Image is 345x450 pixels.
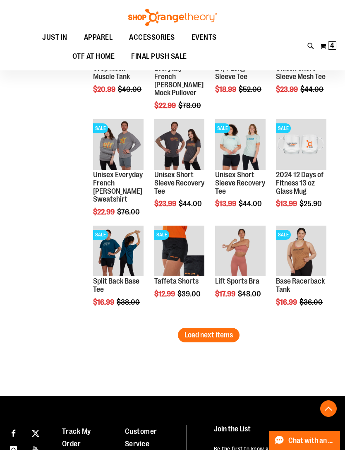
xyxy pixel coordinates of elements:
[184,331,233,339] span: Load next items
[177,290,202,298] span: $39.00
[154,171,204,195] a: Unisex Short Sleeve Recovery Tee
[72,47,115,66] span: OTF AT HOME
[150,221,208,319] div: product
[154,119,204,171] a: Product image for Unisex Short Sleeve Recovery Tee
[76,28,121,47] a: APPAREL
[179,200,203,208] span: $44.00
[239,85,263,94] span: $52.00
[93,123,108,133] span: SALE
[93,85,117,94] span: $20.99
[93,277,139,294] a: Split Back Base Tee
[276,171,323,195] a: 2024 12 Days of Fitness 13 oz Glass Mug
[276,64,326,81] a: Unisex Short Sleeve Mesh Tee
[276,123,291,133] span: SALE
[93,119,143,169] img: Product image for Unisex Everyday French Terry Crewneck Sweatshirt
[154,226,204,276] img: Product image for Camo Tafetta Shorts
[192,28,217,47] span: EVENTS
[34,28,76,47] a: JUST IN
[93,226,143,277] a: Split Back Base TeeSALE
[215,119,265,169] img: Main of 2024 AUGUST Unisex Short Sleeve Recovery Tee
[299,298,324,306] span: $36.00
[276,119,326,169] img: Main image of 2024 12 Days of Fitness 13 oz Glass Mug
[239,200,263,208] span: $44.00
[276,277,325,294] a: Base Racerback Tank
[118,85,143,94] span: $40.00
[320,400,337,417] button: Back To Top
[89,221,147,327] div: product
[117,298,141,306] span: $38.00
[89,115,147,237] div: product
[154,277,199,285] a: Taffeta Shorts
[211,115,269,229] div: product
[215,171,265,195] a: Unisex Short Sleeve Recovery Tee
[272,221,330,327] div: product
[154,101,177,110] span: $22.99
[93,119,143,171] a: Product image for Unisex Everyday French Terry Crewneck SweatshirtSALE
[272,115,330,229] div: product
[214,425,339,440] h4: Join the List
[150,115,208,229] div: product
[129,28,175,47] span: ACCESSORIES
[6,425,21,440] a: Visit our Facebook page
[93,64,130,81] a: Crop Mesh Muscle Tank
[215,290,237,298] span: $17.99
[215,64,247,81] a: 24/7 Long Sleeve Tee
[29,425,43,440] a: Visit our X page
[123,47,195,66] a: FINAL PUSH SALE
[183,28,225,47] a: EVENTS
[131,47,187,66] span: FINAL PUSH SALE
[276,85,299,94] span: $23.99
[276,226,326,276] img: Product image for Base Racerback Tank
[288,437,335,445] span: Chat with an Expert
[276,226,326,277] a: Product image for Base Racerback TankSALE
[215,123,230,133] span: SALE
[93,171,143,203] a: Unisex Everyday French [PERSON_NAME] Sweatshirt
[215,119,265,171] a: Main of 2024 AUGUST Unisex Short Sleeve Recovery TeeSALE
[62,427,91,448] a: Track My Order
[154,230,169,240] span: SALE
[238,290,262,298] span: $48.00
[125,427,157,448] a: Customer Service
[32,430,39,437] img: Twitter
[276,200,298,208] span: $13.99
[93,298,115,306] span: $16.99
[154,119,204,169] img: Product image for Unisex Short Sleeve Recovery Tee
[84,28,113,47] span: APPAREL
[215,277,259,285] a: Lift Sports Bra
[127,9,218,26] img: Shop Orangetheory
[299,200,323,208] span: $25.90
[154,226,204,277] a: Product image for Camo Tafetta ShortsSALE
[269,431,340,450] button: Chat with an Expert
[276,119,326,171] a: Main image of 2024 12 Days of Fitness 13 oz Glass MugSALE
[300,85,325,94] span: $44.00
[178,328,240,342] button: Load next items
[42,28,67,47] span: JUST IN
[330,41,334,50] span: 4
[178,101,202,110] span: $78.00
[117,208,141,216] span: $76.00
[93,230,108,240] span: SALE
[211,221,269,319] div: product
[154,290,176,298] span: $12.99
[93,226,143,276] img: Split Back Base Tee
[64,47,123,66] a: OTF AT HOME
[276,298,298,306] span: $16.99
[121,28,183,47] a: ACCESSORIES
[215,226,265,277] a: Product image for Lift Sports Bra
[215,200,237,208] span: $13.99
[93,208,116,216] span: $22.99
[215,85,237,94] span: $18.99
[215,226,265,276] img: Product image for Lift Sports Bra
[154,64,204,97] a: Everyday French [PERSON_NAME] Mock Pullover
[154,200,177,208] span: $23.99
[276,230,291,240] span: SALE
